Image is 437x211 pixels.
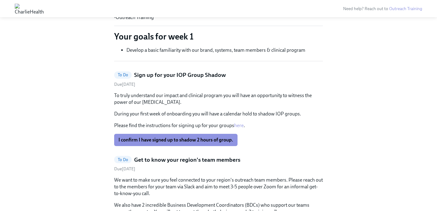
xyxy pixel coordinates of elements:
[114,31,323,42] p: Your goals for week 1
[343,6,422,11] span: Need help? Reach out to
[114,157,132,162] span: To Do
[114,82,135,87] span: Wednesday, September 10th 2025, 10:00 am
[114,156,323,172] a: To DoGet to know your region's team membersDue[DATE]
[114,92,323,106] p: To truly understand our impact and clinical program you will have an opportunity to witness the p...
[114,166,135,171] span: Wednesday, September 10th 2025, 10:00 am
[114,177,323,197] p: We want to make sure you feel connected to your region's outreach team members. Please reach out ...
[389,6,422,11] a: Outreach Training
[114,73,132,77] span: To Do
[114,122,323,129] p: Please find the instructions for signing up for your groups .
[126,47,323,54] li: Develop a basic familiarity with our brand, systems, team members & clinical program
[118,137,233,143] span: I confirm I have signed up to shadow 2 hours of group.
[114,111,323,117] p: During your first week of onboarding you will have a calendar hold to shadow IOP groups.
[114,71,323,87] a: To DoSign up for your IOP Group ShadowDue[DATE]
[15,4,44,13] img: CharlieHealth
[114,134,238,146] button: I confirm I have signed up to shadow 2 hours of group.
[134,156,240,164] h5: Get to know your region's team members
[234,122,244,128] a: here
[114,14,323,21] p: -Outreach Training
[134,71,226,79] h5: Sign up for your IOP Group Shadow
